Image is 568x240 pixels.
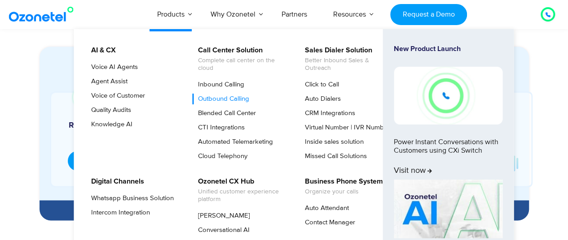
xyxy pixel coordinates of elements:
[192,79,246,90] a: Inbound Calling
[299,176,384,197] a: Business Phone SystemOrganize your calls
[85,176,145,187] a: Digital Channels
[85,207,151,218] a: Intercom Integration
[56,130,123,137] div: Site Visits
[394,166,432,176] span: Visit now
[192,151,249,162] a: Cloud Telephony
[85,45,117,56] a: AI & CX
[299,122,391,133] a: Virtual Number | IVR Number
[394,67,502,124] img: New-Project-17.png
[192,176,288,205] a: Ozonetel CX HubUnified customer experience platform
[299,217,357,228] a: Contact Manager
[192,210,251,221] a: [PERSON_NAME]
[299,108,357,119] a: CRM Integrations
[85,62,139,73] a: Voice AI Agents
[299,151,368,162] a: Missed Call Solutions
[192,94,251,104] a: Outbound Calling
[299,79,340,90] a: Click to Call
[85,105,132,116] a: Quality Audits
[192,137,274,147] a: Automated Telemarketing
[198,57,286,72] span: Complete call center on the cloud
[198,188,286,203] span: Unified customer experience platform
[299,137,365,147] a: Inside sales solution
[305,188,383,196] span: Organize your calls
[305,57,393,72] span: Better Inbound Sales & Outreach
[299,94,342,104] a: Auto Dialers
[48,60,538,76] div: Experience Our Voice AI Agents in Action
[44,206,203,213] div: Hire Specialized AI Agents
[394,45,502,176] a: New Product LaunchPower Instant Conversations with Customers using CXi SwitchVisit now
[394,180,502,239] img: AI
[390,4,467,25] a: Request a Demo
[192,122,246,133] a: CTI Integrations
[56,121,123,129] h5: Real Estate
[192,45,288,73] a: Call Center SolutionComplete call center on the cloud
[299,203,350,214] a: Auto Attendant
[85,193,175,204] a: Whatsapp Business Solution
[192,108,257,119] a: Blended Call Center
[85,76,129,87] a: Agent Assist
[85,119,134,130] a: Knowledge AI
[192,225,251,236] a: Conversational AI
[85,90,146,101] a: Voice of Customer
[299,45,395,73] a: Sales Dialer SolutionBetter Inbound Sales & Outreach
